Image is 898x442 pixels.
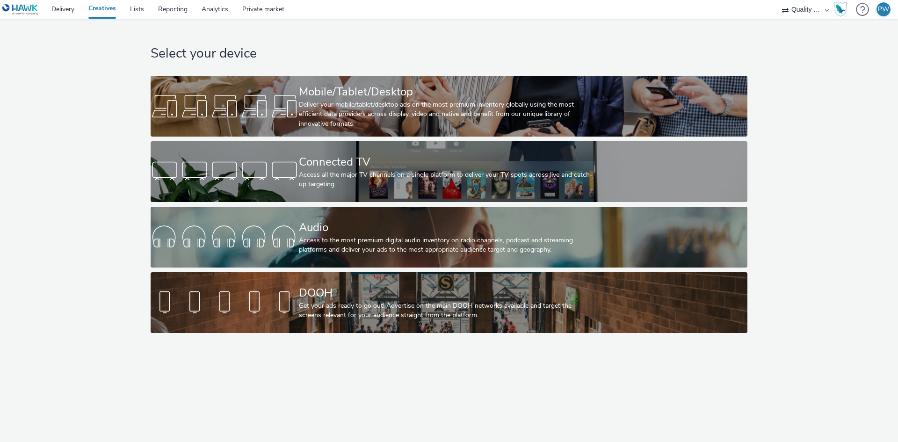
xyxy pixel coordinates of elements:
[151,141,747,202] a: Connected TVAccess all the major TV channels on a single platform to deliver your TV spots across...
[151,45,747,63] h1: Select your device
[299,84,595,100] div: Mobile/Tablet/Desktop
[299,285,595,301] div: DOOH
[299,301,595,320] div: Get your ads ready to go out! Advertise on the main DOOH networks available and target the screen...
[151,207,747,268] a: AudioAccess to the most premium digital audio inventory on radio channels, podcast and streaming ...
[299,236,595,255] div: Access to the most premium digital audio inventory on radio channels, podcast and streaming platf...
[2,4,38,15] img: undefined Logo
[878,2,889,16] div: PW
[833,2,847,17] img: Hawk Academy
[299,170,595,189] div: Access all the major TV channels on a single platform to deliver your TV spots across live and ca...
[299,100,595,129] div: Deliver your mobile/tablet/desktop ads on the most premium inventory globally using the most effi...
[833,2,851,17] a: Hawk Academy
[299,154,595,170] div: Connected TV
[299,219,595,236] div: Audio
[151,272,747,333] a: DOOHGet your ads ready to go out! Advertise on the main DOOH networks available and target the sc...
[151,76,747,137] a: Mobile/Tablet/DesktopDeliver your mobile/tablet/desktop ads on the most premium inventory globall...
